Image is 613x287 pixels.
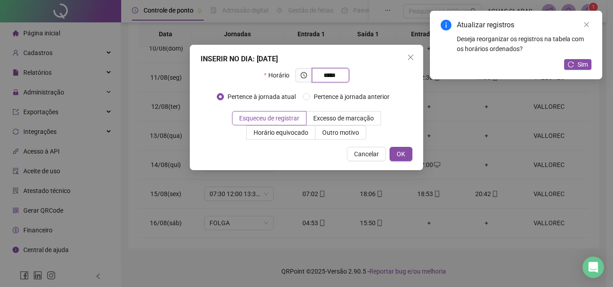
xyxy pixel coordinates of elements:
[264,68,295,82] label: Horário
[582,20,591,30] a: Close
[457,20,591,30] div: Atualizar registros
[239,115,299,122] span: Esqueceu de registrar
[390,147,412,161] button: OK
[347,147,386,161] button: Cancelar
[583,21,590,28] span: close
[310,92,393,102] span: Pertence à jornada anterior
[322,129,359,136] span: Outro motivo
[397,149,405,159] span: OK
[313,115,374,122] span: Excesso de marcação
[441,20,451,30] span: info-circle
[354,149,379,159] span: Cancelar
[578,60,588,69] span: Sim
[568,61,574,68] span: reload
[224,92,299,102] span: Pertence à jornada atual
[457,34,591,54] div: Deseja reorganizar os registros na tabela com os horários ordenados?
[254,129,308,136] span: Horário equivocado
[564,59,591,70] button: Sim
[301,72,307,78] span: clock-circle
[407,54,414,61] span: close
[403,50,418,64] button: Close
[582,257,604,278] div: Open Intercom Messenger
[201,54,412,64] div: INSERIR NO DIA : [DATE]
